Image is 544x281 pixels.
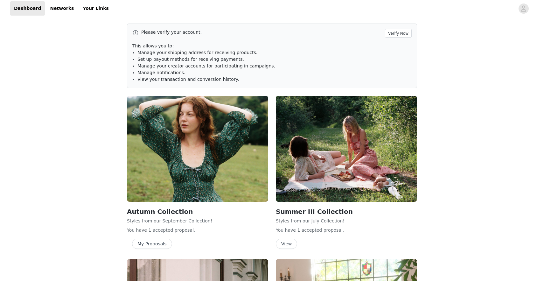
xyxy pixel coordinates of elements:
button: Verify Now [385,29,412,38]
p: You have 1 accepted proposal . [276,227,417,234]
p: Styles from our September Collection! [127,218,268,224]
span: Manage your shipping address for receiving products. [137,50,257,55]
img: Christy Dawn [127,96,268,202]
h2: Summer III Collection [276,207,417,216]
p: Styles from our July Collection! [276,218,417,224]
span: Manage notifications. [137,70,185,75]
p: Please verify your account. [141,29,382,36]
a: View [276,242,297,246]
a: Networks [46,1,78,16]
span: Manage your creator accounts for participating in campaigns. [137,63,275,68]
span: Set up payout methods for receiving payments. [137,57,244,62]
span: View your transaction and conversion history. [137,77,239,82]
img: Christy Dawn [276,96,417,202]
p: This allows you to: [132,43,412,49]
p: You have 1 accepted proposal . [127,227,268,234]
a: Dashboard [10,1,45,16]
div: avatar [520,4,527,14]
button: View [276,239,297,249]
button: My Proposals [132,239,172,249]
a: Your Links [79,1,113,16]
h2: Autumn Collection [127,207,268,216]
